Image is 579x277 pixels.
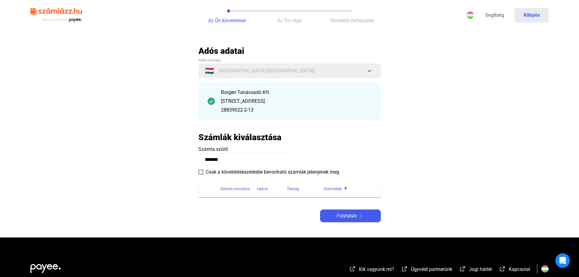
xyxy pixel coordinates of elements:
a: external-link-whiteÜgyvédi partnerünk [401,267,452,273]
span: Folytatás [337,212,357,220]
div: Lejárat [257,185,268,192]
div: Számlakép [324,185,342,192]
img: checkmark-darker-green-circle [208,98,215,105]
span: Kapcsolat [509,266,530,272]
span: Ügyvédi partnerünk [411,266,452,272]
img: external-link-white [401,266,408,272]
span: Számla szűrő [198,146,228,152]
div: Open Intercom Messenger [555,253,570,268]
div: 28839022-2-13 [221,106,372,114]
a: external-link-whiteJogi háttér [459,267,492,273]
div: Számla sorszáma [220,185,257,192]
img: HU [467,12,474,19]
button: Folytatásarrow-right-white [320,209,381,222]
img: external-link-white [499,266,506,272]
div: Számla sorszáma [220,185,250,192]
span: 🇭🇺 [205,67,214,74]
span: Rendelés befejezése [330,18,374,23]
div: Összeg [287,185,324,192]
div: Lejárat [257,185,287,192]
div: [STREET_ADDRESS]. [221,98,372,105]
div: Összeg [287,185,299,192]
a: external-link-whiteKapcsolat [499,267,530,273]
span: Az Ön cége [277,18,302,23]
button: 🇭🇺[GEOGRAPHIC_DATA] ([GEOGRAPHIC_DATA]) [198,64,381,78]
img: HU.svg [541,265,549,272]
span: [GEOGRAPHIC_DATA] ([GEOGRAPHIC_DATA]) [219,67,315,74]
button: Kilépés [515,8,549,23]
span: Adós országa [198,58,221,62]
h2: Számlák kiválasztása [198,132,281,143]
div: Borgen Tanácsadó Kft. [221,89,372,96]
span: Az Ön követelései [208,18,246,23]
img: szamlazzhu-logo [30,5,82,25]
img: white-payee-white-dot.svg [30,261,61,273]
a: Segítség [477,8,512,23]
img: arrow-right-white [357,214,364,217]
img: external-link-white [459,266,466,272]
span: Csak a követeléskezelésbe bevonható számlák jelenjenek meg [206,168,339,176]
a: external-link-whiteKik vagyunk mi? [349,267,394,273]
div: Számlakép [324,185,374,192]
span: Jogi háttér [469,266,492,272]
button: HU [463,8,477,23]
img: external-link-white [349,266,356,272]
span: Kik vagyunk mi? [359,266,394,272]
h2: Adós adatai [198,46,381,56]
